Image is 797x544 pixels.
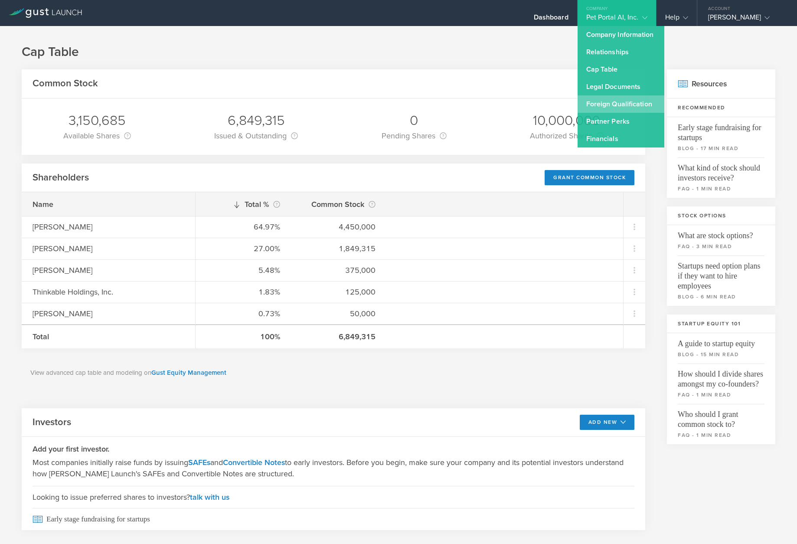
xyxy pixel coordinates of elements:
[223,458,285,467] a: Convertible Notes
[678,144,764,152] small: blog - 17 min read
[188,458,210,467] a: SAFEs
[33,221,184,233] div: [PERSON_NAME]
[678,256,764,291] span: Startups need option plans if they want to hire employees
[63,111,131,130] div: 3,150,685
[678,404,764,429] span: Who should I grant common stock to?
[33,243,184,254] div: [PERSON_NAME]
[206,265,280,276] div: 5.48%
[302,221,376,233] div: 4,450,000
[678,351,764,358] small: blog - 15 min read
[667,206,775,225] h3: Stock Options
[678,293,764,301] small: blog - 6 min read
[33,286,184,298] div: Thinkable Holdings, Inc.
[206,243,280,254] div: 27.00%
[545,170,634,185] div: Grant Common Stock
[667,333,775,364] a: A guide to startup equityblog - 15 min read
[665,13,688,26] div: Help
[667,117,775,157] a: Early stage fundraising for startupsblog - 17 min read
[678,243,764,250] small: faq - 3 min read
[22,43,775,61] h1: Cap Table
[678,333,764,349] span: A guide to startup equity
[382,111,447,130] div: 0
[33,443,634,455] h3: Add your first investor.
[678,117,764,143] span: Early stage fundraising for startups
[214,111,298,130] div: 6,849,315
[33,331,184,342] div: Total
[33,265,184,276] div: [PERSON_NAME]
[678,185,764,193] small: faq - 1 min read
[667,315,775,333] h3: Startup Equity 101
[678,391,764,399] small: faq - 1 min read
[667,98,775,117] h3: Recommended
[33,308,184,319] div: [PERSON_NAME]
[678,225,764,241] span: What are stock options?
[302,286,376,298] div: 125,000
[667,69,775,98] h2: Resources
[33,416,71,429] h2: Investors
[754,502,797,544] iframe: Chat Widget
[302,198,376,210] div: Common Stock
[534,13,568,26] div: Dashboard
[214,130,298,142] div: Issued & Outstanding
[530,130,604,142] div: Authorized Shares
[206,221,280,233] div: 64.97%
[33,457,634,479] p: Most companies initially raise funds by issuing and to early investors. Before you begin, make su...
[206,198,280,210] div: Total %
[33,171,89,184] h2: Shareholders
[151,369,226,377] a: Gust Equity Management
[206,331,280,342] div: 100%
[586,13,647,26] div: Pet Portal AI, Inc.
[667,157,775,198] a: What kind of stock should investors receive?faq - 1 min read
[22,508,645,530] a: Early stage fundraising for startups
[302,308,376,319] div: 50,000
[382,130,447,142] div: Pending Shares
[667,364,775,404] a: How should I divide shares amongst my co-founders?faq - 1 min read
[708,13,782,26] div: [PERSON_NAME]
[302,243,376,254] div: 1,849,315
[33,77,98,90] h2: Common Stock
[678,157,764,183] span: What kind of stock should investors receive?
[33,508,634,530] span: Early stage fundraising for startups
[667,256,775,306] a: Startups need option plans if they want to hire employeesblog - 6 min read
[530,111,604,130] div: 10,000,000
[206,286,280,298] div: 1.83%
[667,225,775,256] a: What are stock options?faq - 3 min read
[33,199,184,210] div: Name
[33,486,634,508] span: Looking to issue preferred shares to investors?
[580,415,635,430] button: Add New
[190,492,229,502] a: talk with us
[667,404,775,444] a: Who should I grant common stock to?faq - 1 min read
[678,364,764,389] span: How should I divide shares amongst my co-founders?
[63,130,131,142] div: Available Shares
[302,331,376,342] div: 6,849,315
[206,308,280,319] div: 0.73%
[30,368,637,378] p: View advanced cap table and modeling on
[302,265,376,276] div: 375,000
[678,431,764,439] small: faq - 1 min read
